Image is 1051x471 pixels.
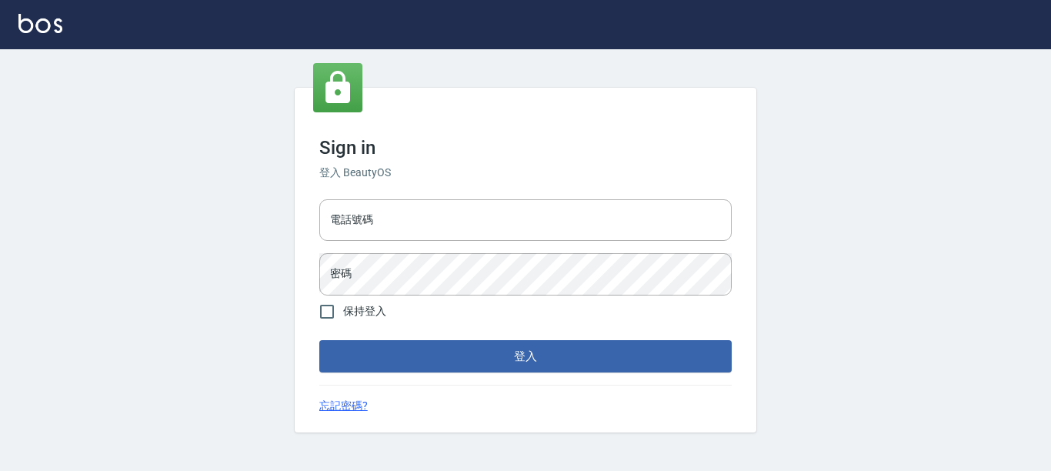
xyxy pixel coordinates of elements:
[319,137,732,159] h3: Sign in
[319,340,732,372] button: 登入
[343,303,386,319] span: 保持登入
[319,165,732,181] h6: 登入 BeautyOS
[18,14,62,33] img: Logo
[319,398,368,414] a: 忘記密碼?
